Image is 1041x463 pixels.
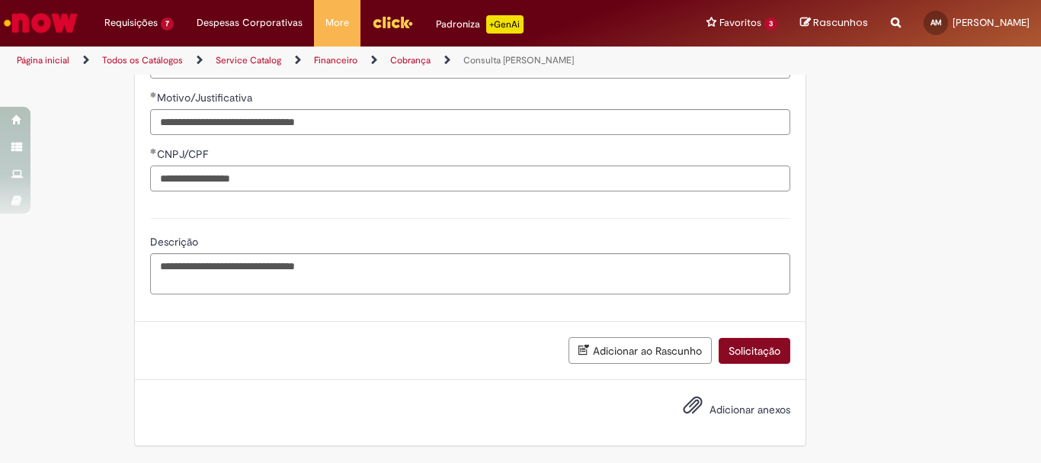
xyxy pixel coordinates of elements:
[314,54,357,66] a: Financeiro
[813,15,868,30] span: Rascunhos
[953,16,1030,29] span: [PERSON_NAME]
[102,54,183,66] a: Todos os Catálogos
[157,91,255,104] span: Motivo/Justificativa
[436,15,524,34] div: Padroniza
[719,338,790,364] button: Solicitação
[325,15,349,31] span: More
[372,11,413,34] img: click_logo_yellow_360x200.png
[216,54,281,66] a: Service Catalog
[709,403,790,416] span: Adicionar anexos
[150,235,201,249] span: Descrição
[569,337,712,364] button: Adicionar ao Rascunho
[197,15,303,31] span: Despesas Corporativas
[486,15,524,34] p: +GenAi
[157,147,211,161] span: CNPJ/CPF
[930,18,942,27] span: AM
[150,92,157,98] span: Obrigatório Preenchido
[150,253,790,294] textarea: Descrição
[150,109,790,135] input: Motivo/Justificativa
[104,15,158,31] span: Requisições
[17,54,69,66] a: Página inicial
[679,391,706,426] button: Adicionar anexos
[463,54,574,66] a: Consulta [PERSON_NAME]
[719,15,761,31] span: Favoritos
[150,148,157,154] span: Obrigatório Preenchido
[2,8,80,38] img: ServiceNow
[11,47,683,75] ul: Trilhas de página
[150,166,790,191] input: CNPJ/CPF
[800,16,868,31] a: Rascunhos
[390,54,431,66] a: Cobrança
[161,18,174,31] span: 7
[764,18,777,31] span: 3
